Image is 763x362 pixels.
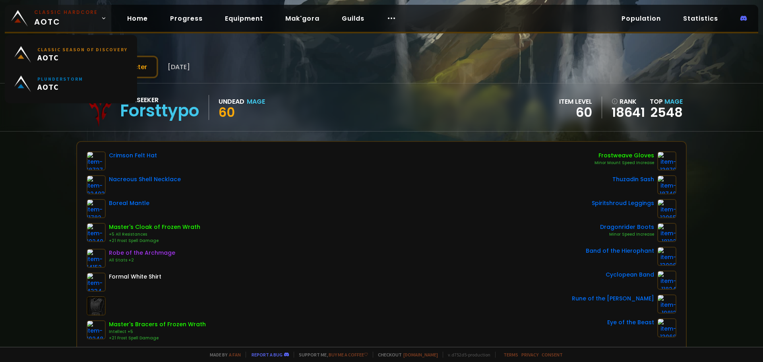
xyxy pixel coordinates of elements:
span: AOTC [34,9,98,28]
div: +21 Frost Spell Damage [109,238,200,244]
small: Classic Hardcore [34,9,98,16]
a: Population [615,10,667,27]
div: Forsttypo [120,105,199,117]
div: Nacreous Shell Necklace [109,175,181,184]
img: item-14152 [87,249,106,268]
span: Made by [205,352,241,358]
div: +5 All Resistances [109,231,200,238]
a: Classic Season of DiscoveryAOTC [10,40,132,69]
span: [DATE] [168,62,190,72]
img: item-12965 [657,199,676,218]
img: item-18727 [87,151,106,170]
img: item-10249 [87,223,106,242]
div: Mage [247,97,265,106]
a: a fan [229,352,241,358]
div: Boreal Mantle [109,199,149,207]
img: item-13870 [657,151,676,170]
a: Guilds [335,10,371,27]
a: 2548 [651,103,683,121]
div: Undead [219,97,244,106]
span: 60 [219,103,235,121]
div: Rune of the [PERSON_NAME] [572,294,654,303]
a: [DOMAIN_NAME] [403,352,438,358]
div: Minor Speed Increase [600,231,654,238]
div: 60 [559,106,592,118]
div: Eye of the Beast [607,318,654,327]
span: AOTC [37,82,83,92]
img: item-18102 [657,223,676,242]
div: Frostweave Gloves [595,151,654,160]
a: PlunderstormAOTC [10,69,132,99]
div: Crimson Felt Hat [109,151,157,160]
div: Master's Bracers of Frozen Wrath [109,320,206,329]
img: item-4334 [87,273,106,292]
a: Home [121,10,154,27]
div: Cyclopean Band [606,271,654,279]
img: item-10248 [87,320,106,339]
span: Checkout [373,352,438,358]
img: item-22403 [87,175,106,194]
img: item-13096 [657,247,676,266]
a: Privacy [521,352,538,358]
div: Band of the Hierophant [586,247,654,255]
a: Terms [504,352,518,358]
img: item-13968 [657,318,676,337]
div: Master's Cloak of Frozen Wrath [109,223,200,231]
a: Classic HardcoreAOTC [5,5,111,32]
a: Progress [164,10,209,27]
div: Intellect +5 [109,329,206,335]
a: Buy me a coffee [329,352,368,358]
img: item-18740 [657,175,676,194]
a: Report a bug [252,352,283,358]
a: 18641 [612,106,645,118]
a: Mak'gora [279,10,326,27]
div: Formal White Shirt [109,273,161,281]
div: Top [650,97,683,106]
div: item level [559,97,592,106]
div: All Stats +2 [109,257,175,263]
img: item-19812 [657,294,676,314]
div: Robe of the Archmage [109,249,175,257]
div: Thuzadin Sash [612,175,654,184]
a: Statistics [677,10,724,27]
div: Spiritshroud Leggings [592,199,654,207]
div: Dragonrider Boots [600,223,654,231]
div: +21 Frost Spell Damage [109,335,206,341]
small: Plunderstorm [37,76,83,82]
div: rank [612,97,645,106]
span: v. d752d5 - production [443,352,490,358]
img: item-11782 [87,199,106,218]
span: Mage [664,97,683,106]
span: AOTC [37,52,128,62]
img: item-11824 [657,271,676,290]
small: Classic Season of Discovery [37,46,128,52]
div: Minor Mount Speed Increase [595,160,654,166]
a: Consent [542,352,563,358]
a: Equipment [219,10,269,27]
span: Support me, [294,352,368,358]
div: Soulseeker [120,95,199,105]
